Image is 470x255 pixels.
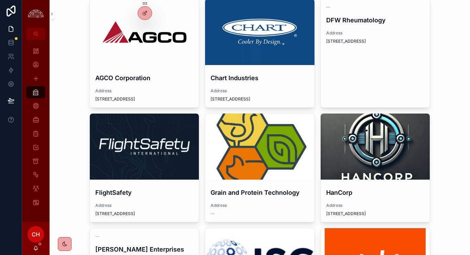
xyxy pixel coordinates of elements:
h4: Grain and Protein Technology [211,188,309,197]
div: 778c0795d38c4790889d08bccd6235bd28ab7647284e7b1cd2b3dc64200782bb.png [321,114,430,180]
h4: Chart Industries [211,73,309,83]
h4: AGCO Corporation [95,73,194,83]
h4: HanCorp [326,188,425,197]
span: -- [326,4,330,10]
span: Address [211,203,309,208]
span: Address [326,30,425,36]
h4: [PERSON_NAME] Enterprises [95,245,194,254]
a: FlightSafetyAddress[STREET_ADDRESS] [89,113,200,222]
span: Address [211,88,309,94]
a: HanCorpAddress[STREET_ADDRESS] [320,113,430,222]
span: -- [95,234,99,239]
a: Grain and Protein TechnologyAddress-- [205,113,315,222]
span: -- [211,211,215,216]
h4: FlightSafety [95,188,194,197]
span: Address [95,88,194,94]
h4: DFW Rheumatology [326,15,425,25]
div: 1633977066381.jpeg [90,114,199,180]
img: App logo [26,9,45,19]
span: [STREET_ADDRESS] [326,39,425,44]
span: Address [326,203,425,208]
span: [STREET_ADDRESS] [211,96,309,102]
span: Address [95,203,194,208]
span: [STREET_ADDRESS] [95,96,194,102]
span: [STREET_ADDRESS] [95,211,194,216]
span: [STREET_ADDRESS] [326,211,425,216]
div: scrollable content [22,40,50,217]
span: CH [32,230,40,238]
div: channels4_profile.jpg [205,114,314,180]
